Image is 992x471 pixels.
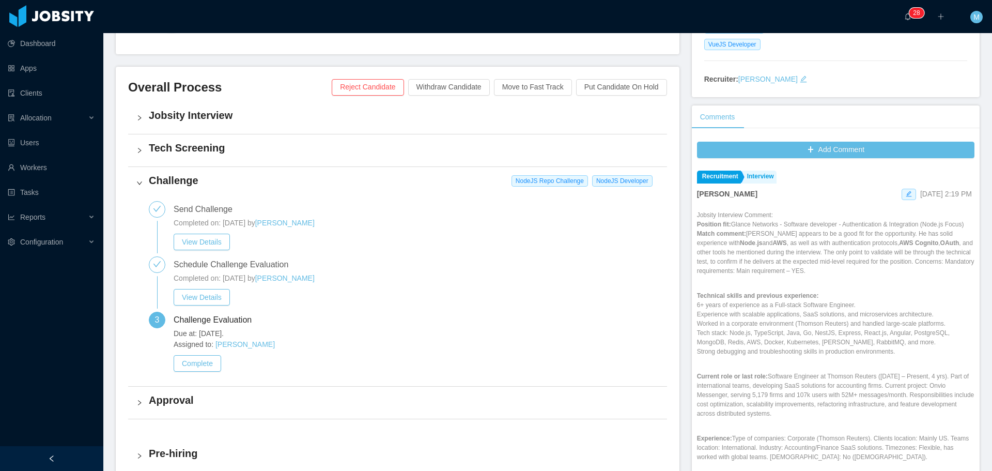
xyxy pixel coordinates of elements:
[704,39,761,50] span: VueJS Developer
[174,293,230,301] a: View Details
[697,171,741,184] a: Recruitment
[697,142,974,158] button: icon: plusAdd Comment
[899,239,938,247] strong: AWS Cognito
[576,79,667,96] button: Put Candidate On Hold
[153,205,161,213] i: icon: check
[149,141,659,155] h4: Tech Screening
[800,75,807,83] i: icon: edit
[738,75,798,83] a: [PERSON_NAME]
[174,219,255,227] span: Completed on: [DATE] by
[917,8,920,18] p: 8
[697,220,974,276] p: Glance Networks - Software developer - Authentication & Integration (Node.js Focus) [PERSON_NAME]...
[174,274,255,282] span: Completed on: [DATE] by
[332,79,404,96] button: Reject Candidate
[174,201,241,218] div: Send Challenge
[8,33,95,54] a: icon: pie-chartDashboard
[704,75,738,83] strong: Recruiter:
[149,173,659,188] h4: Challenge
[973,11,980,23] span: M
[8,132,95,153] a: icon: robotUsers
[20,238,63,246] span: Configuration
[8,157,95,178] a: icon: userWorkers
[8,58,95,79] a: icon: appstoreApps
[592,175,653,187] span: NodeJS Developer
[174,328,659,339] span: Due at: [DATE].
[8,182,95,203] a: icon: profileTasks
[906,191,912,197] i: icon: edit
[408,79,490,96] button: Withdraw Candidate
[174,355,221,372] button: Complete
[215,340,275,348] a: [PERSON_NAME]
[8,83,95,103] a: icon: auditClients
[913,8,917,18] p: 2
[904,13,911,20] i: icon: bell
[136,147,143,154] i: icon: right
[909,8,924,18] sup: 28
[697,373,768,380] strong: Current role or last role:
[920,190,972,198] span: [DATE] 2:19 PM
[149,446,659,461] h4: Pre-hiring
[697,292,819,299] strong: Technical skills and previous experience:
[174,289,230,306] button: View Details
[697,434,974,462] p: Type of companies: Corporate (Thomson Reuters). Clients location: Mainly US. Teams location: Inte...
[136,453,143,459] i: icon: right
[742,171,777,184] a: Interview
[512,175,588,187] span: NodeJS Repo Challenge
[494,79,572,96] button: Move to Fast Track
[153,260,161,268] i: icon: check
[697,372,974,418] p: Software Engineer at Thomson Reuters ([DATE] – Present, 4 yrs). Part of international teams, deve...
[174,312,260,328] div: Challenge Evaluation
[697,221,731,228] strong: Position fit:
[8,114,15,121] i: icon: solution
[692,105,743,129] div: Comments
[940,239,959,247] strong: OAuth
[8,238,15,246] i: icon: setting
[174,256,297,273] div: Schedule Challenge Evaluation
[128,134,667,166] div: icon: rightTech Screening
[255,219,315,227] a: [PERSON_NAME]
[697,190,757,198] strong: [PERSON_NAME]
[8,214,15,221] i: icon: line-chart
[136,400,143,406] i: icon: right
[136,180,143,186] i: icon: right
[128,387,667,419] div: icon: rightApproval
[174,234,230,250] button: View Details
[740,239,755,247] strong: Node
[149,108,659,123] h4: Jobsity Interview
[20,114,52,122] span: Allocation
[697,435,732,442] strong: Experience:
[149,393,659,407] h4: Approval
[174,359,221,368] a: Complete
[757,239,762,247] strong: js
[772,239,786,247] strong: AWS
[155,315,160,324] span: 3
[937,13,944,20] i: icon: plus
[174,238,230,246] a: View Details
[20,213,45,221] span: Reports
[136,115,143,121] i: icon: right
[128,79,332,96] h3: Overall Process
[697,291,974,356] p: 6+ years of experience as a Full-stack Software Engineer. Experience with scalable applications, ...
[697,230,746,237] strong: Match comment:
[128,102,667,134] div: icon: rightJobsity Interview
[255,274,315,282] a: [PERSON_NAME]
[174,339,659,350] span: Assigned to:
[128,167,667,199] div: icon: rightChallenge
